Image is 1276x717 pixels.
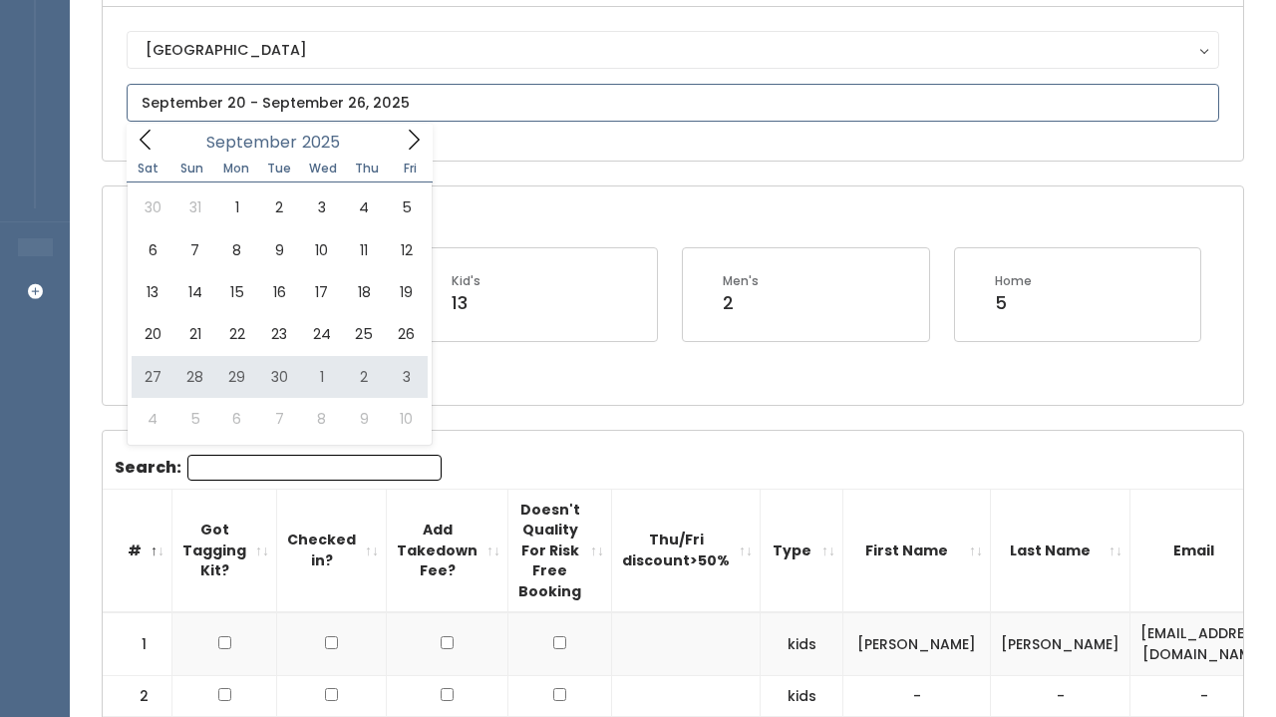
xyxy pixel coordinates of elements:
[127,163,170,175] span: Sat
[206,135,297,151] span: September
[115,455,442,481] label: Search:
[187,455,442,481] input: Search:
[173,271,215,313] span: September 14, 2025
[385,356,427,398] span: October 3, 2025
[132,313,173,355] span: September 20, 2025
[173,229,215,271] span: September 7, 2025
[258,313,300,355] span: September 23, 2025
[173,313,215,355] span: September 21, 2025
[301,271,343,313] span: September 17, 2025
[385,313,427,355] span: September 26, 2025
[389,163,433,175] span: Fri
[258,186,300,228] span: September 2, 2025
[301,313,343,355] span: September 24, 2025
[761,675,843,717] td: kids
[343,186,385,228] span: September 4, 2025
[995,272,1032,290] div: Home
[761,489,843,612] th: Type: activate to sort column ascending
[173,356,215,398] span: September 28, 2025
[127,84,1219,122] input: September 20 - September 26, 2025
[385,271,427,313] span: September 19, 2025
[103,489,172,612] th: #: activate to sort column descending
[103,675,172,717] td: 2
[258,271,300,313] span: September 16, 2025
[301,229,343,271] span: September 10, 2025
[387,489,508,612] th: Add Takedown Fee?: activate to sort column ascending
[991,612,1130,675] td: [PERSON_NAME]
[343,356,385,398] span: October 2, 2025
[132,186,173,228] span: August 30, 2025
[761,612,843,675] td: kids
[297,130,357,155] input: Year
[216,186,258,228] span: September 1, 2025
[301,356,343,398] span: October 1, 2025
[132,356,173,398] span: September 27, 2025
[277,489,387,612] th: Checked in?: activate to sort column ascending
[301,163,345,175] span: Wed
[991,675,1130,717] td: -
[301,398,343,440] span: October 8, 2025
[995,290,1032,316] div: 5
[172,489,277,612] th: Got Tagging Kit?: activate to sort column ascending
[343,271,385,313] span: September 18, 2025
[343,398,385,440] span: October 9, 2025
[214,163,258,175] span: Mon
[132,229,173,271] span: September 6, 2025
[991,489,1130,612] th: Last Name: activate to sort column ascending
[385,398,427,440] span: October 10, 2025
[843,675,991,717] td: -
[132,398,173,440] span: October 4, 2025
[216,356,258,398] span: September 29, 2025
[258,356,300,398] span: September 30, 2025
[216,229,258,271] span: September 8, 2025
[508,489,612,612] th: Doesn't Quality For Risk Free Booking : activate to sort column ascending
[258,398,300,440] span: October 7, 2025
[843,489,991,612] th: First Name: activate to sort column ascending
[127,31,1219,69] button: [GEOGRAPHIC_DATA]
[723,290,759,316] div: 2
[146,39,1200,61] div: [GEOGRAPHIC_DATA]
[843,612,991,675] td: [PERSON_NAME]
[173,398,215,440] span: October 5, 2025
[216,398,258,440] span: October 6, 2025
[723,272,759,290] div: Men's
[385,186,427,228] span: September 5, 2025
[343,313,385,355] span: September 25, 2025
[452,290,480,316] div: 13
[452,272,480,290] div: Kid's
[345,163,389,175] span: Thu
[301,186,343,228] span: September 3, 2025
[103,612,172,675] td: 1
[216,271,258,313] span: September 15, 2025
[257,163,301,175] span: Tue
[170,163,214,175] span: Sun
[173,186,215,228] span: August 31, 2025
[258,229,300,271] span: September 9, 2025
[343,229,385,271] span: September 11, 2025
[385,229,427,271] span: September 12, 2025
[216,313,258,355] span: September 22, 2025
[612,489,761,612] th: Thu/Fri discount&gt;50%: activate to sort column ascending
[132,271,173,313] span: September 13, 2025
